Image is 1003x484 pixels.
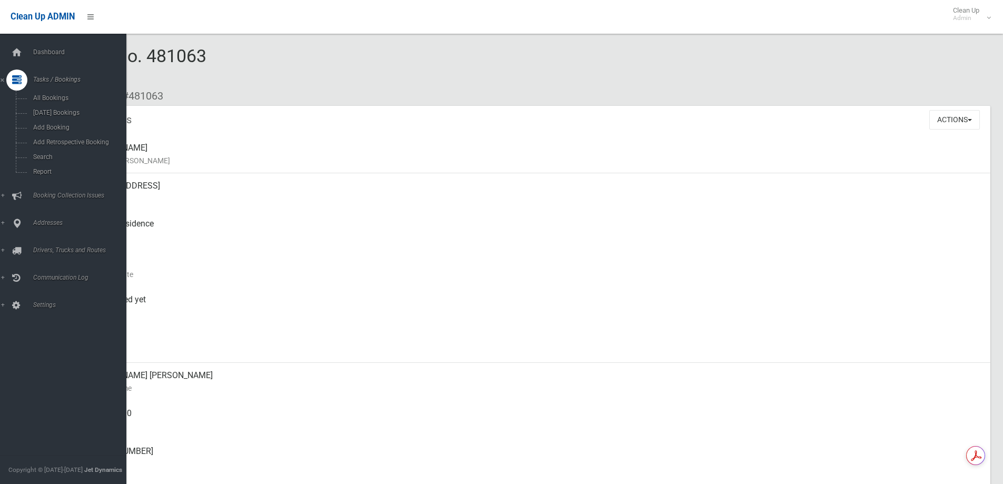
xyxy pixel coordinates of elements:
div: 0452419700 [84,401,982,439]
span: Settings [30,301,134,309]
span: Add Booking [30,124,125,131]
strong: Jet Dynamics [84,466,122,473]
li: #481063 [115,86,163,106]
button: Actions [929,110,980,130]
div: [DATE] [84,249,982,287]
small: Pickup Point [84,230,982,243]
small: Mobile [84,420,982,432]
small: Address [84,192,982,205]
span: [DATE] Bookings [30,109,125,116]
span: Add Retrospective Booking [30,139,125,146]
span: Search [30,153,125,161]
span: Drivers, Trucks and Routes [30,246,134,254]
span: All Bookings [30,94,125,102]
small: Name of [PERSON_NAME] [84,154,982,167]
span: Tasks / Bookings [30,76,134,83]
div: [STREET_ADDRESS] [84,173,982,211]
span: Addresses [30,219,134,226]
span: Booking Collection Issues [30,192,134,199]
span: Copyright © [DATE]-[DATE] [8,466,83,473]
small: Contact Name [84,382,982,394]
span: Booking No. 481063 [46,45,206,86]
span: Communication Log [30,274,134,281]
div: Not collected yet [84,287,982,325]
small: Zone [84,344,982,357]
span: Dashboard [30,48,134,56]
div: Front of Residence [84,211,982,249]
small: Admin [953,14,979,22]
div: [PERSON_NAME] [PERSON_NAME] [84,363,982,401]
small: Landline [84,458,982,470]
div: [PERSON_NAME] [84,135,982,173]
span: Clean Up [948,6,990,22]
span: Clean Up ADMIN [11,12,75,22]
div: [DATE] [84,325,982,363]
span: Report [30,168,125,175]
small: Collected At [84,306,982,319]
div: [PHONE_NUMBER] [84,439,982,477]
small: Collection Date [84,268,982,281]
